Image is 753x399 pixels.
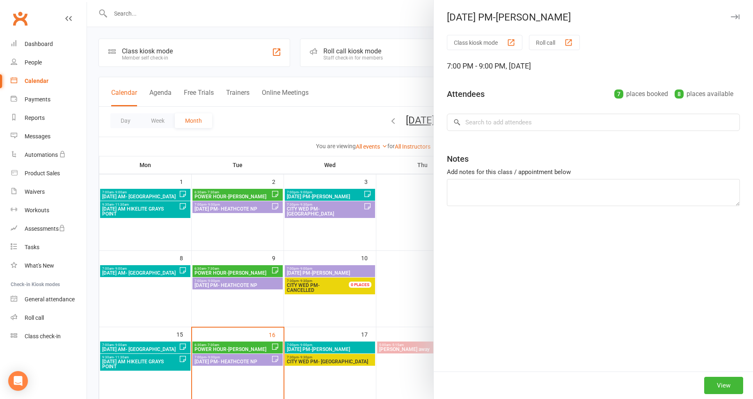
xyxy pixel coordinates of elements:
[25,262,54,269] div: What's New
[11,72,87,90] a: Calendar
[675,89,684,99] div: 8
[704,377,743,394] button: View
[614,89,623,99] div: 7
[8,371,28,391] div: Open Intercom Messenger
[529,35,580,50] button: Roll call
[25,225,65,232] div: Assessments
[25,244,39,250] div: Tasks
[11,201,87,220] a: Workouts
[447,167,740,177] div: Add notes for this class / appointment below
[25,314,44,321] div: Roll call
[25,188,45,195] div: Waivers
[447,153,469,165] div: Notes
[25,333,61,339] div: Class check-in
[11,290,87,309] a: General attendance kiosk mode
[11,164,87,183] a: Product Sales
[11,238,87,257] a: Tasks
[675,88,733,100] div: places available
[25,133,50,140] div: Messages
[25,96,50,103] div: Payments
[11,183,87,201] a: Waivers
[11,90,87,109] a: Payments
[11,35,87,53] a: Dashboard
[25,296,75,303] div: General attendance
[434,11,753,23] div: [DATE] PM-[PERSON_NAME]
[447,114,740,131] input: Search to add attendees
[25,207,49,213] div: Workouts
[447,88,485,100] div: Attendees
[10,8,30,29] a: Clubworx
[25,170,60,177] div: Product Sales
[447,35,522,50] button: Class kiosk mode
[25,151,58,158] div: Automations
[11,146,87,164] a: Automations
[447,60,740,72] div: 7:00 PM - 9:00 PM, [DATE]
[25,41,53,47] div: Dashboard
[11,53,87,72] a: People
[614,88,668,100] div: places booked
[25,78,48,84] div: Calendar
[11,257,87,275] a: What's New
[25,59,42,66] div: People
[11,309,87,327] a: Roll call
[11,109,87,127] a: Reports
[11,127,87,146] a: Messages
[25,115,45,121] div: Reports
[11,220,87,238] a: Assessments
[11,327,87,346] a: Class kiosk mode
